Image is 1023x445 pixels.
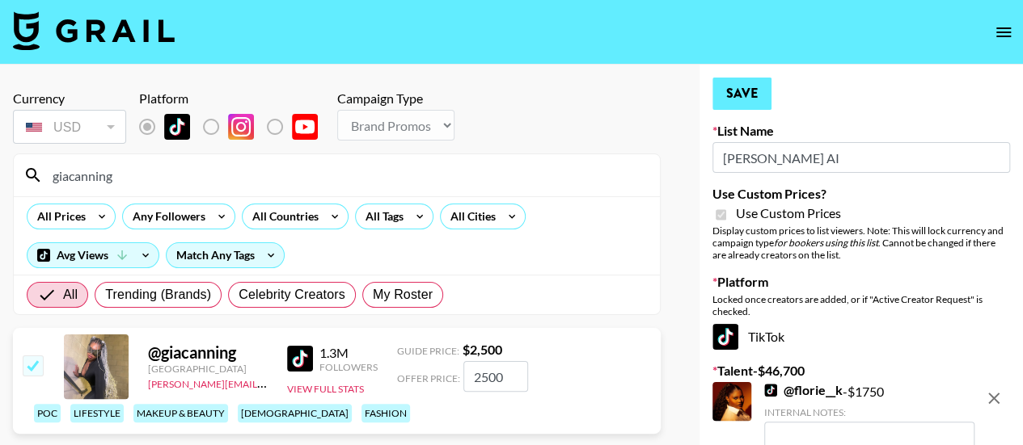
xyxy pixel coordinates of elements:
div: Internal Notes: [764,406,974,418]
input: Search by User Name [43,162,650,188]
span: My Roster [373,285,433,304]
label: Talent - $ 46,700 [712,363,1010,379]
label: Use Custom Prices? [712,186,1010,202]
div: TikTok [712,324,1010,350]
span: Offer Price: [397,372,460,384]
div: Currency [13,90,126,107]
div: 1.3M [319,345,378,361]
div: fashion [361,404,410,422]
div: Platform [139,90,331,107]
div: [GEOGRAPHIC_DATA] [148,363,268,375]
div: All Prices [27,204,89,229]
div: @ giacanning [148,342,268,363]
a: @florie__k [764,382,843,398]
div: Match Any Tags [167,243,284,267]
img: TikTok [164,114,190,140]
div: USD [16,113,123,141]
img: Instagram [228,114,254,140]
input: 2,500 [463,361,528,392]
img: Grail Talent [13,11,175,50]
div: All Cities [441,204,499,229]
strong: $ 2,500 [463,342,502,357]
label: Platform [712,274,1010,290]
a: [PERSON_NAME][EMAIL_ADDRESS][PERSON_NAME][DOMAIN_NAME] [148,375,464,390]
img: TikTok [764,384,777,397]
div: List locked to TikTok. [139,110,331,144]
button: open drawer [987,16,1020,48]
img: YouTube [292,114,318,140]
label: List Name [712,123,1010,139]
div: lifestyle [70,404,124,422]
button: remove [978,382,1010,414]
div: Currency is locked to USD [13,107,126,147]
span: All [63,285,78,304]
div: Display custom prices to list viewers. Note: This will lock currency and campaign type . Cannot b... [712,225,1010,261]
img: TikTok [712,324,738,350]
div: Any Followers [123,204,209,229]
div: Locked once creators are added, or if "Active Creator Request" is checked. [712,293,1010,317]
div: Avg Views [27,243,159,267]
span: Guide Price: [397,345,459,357]
div: All Countries [243,204,322,229]
div: makeup & beauty [133,404,228,422]
div: All Tags [356,204,407,229]
div: [DEMOGRAPHIC_DATA] [238,404,352,422]
div: Followers [319,361,378,373]
div: poc [34,404,61,422]
span: Celebrity Creators [239,285,345,304]
em: for bookers using this list [774,237,878,249]
button: Save [712,78,771,110]
div: Campaign Type [337,90,454,107]
img: TikTok [287,346,313,372]
span: Trending (Brands) [105,285,211,304]
button: View Full Stats [287,383,364,395]
span: Use Custom Prices [736,205,841,221]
